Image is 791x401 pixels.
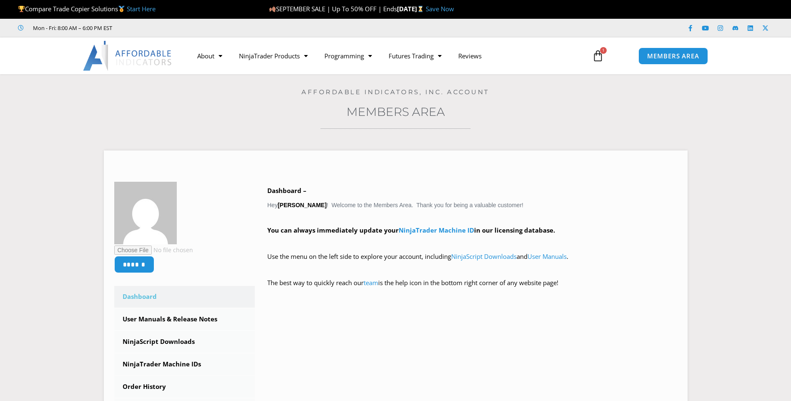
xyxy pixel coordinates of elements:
a: MEMBERS AREA [638,48,708,65]
a: Futures Trading [380,46,450,65]
div: Hey ! Welcome to the Members Area. Thank you for being a valuable customer! [267,185,677,301]
span: SEPTEMBER SALE | Up To 50% OFF | Ends [269,5,397,13]
img: 35ca8a348525cabb16f3b41e44c1f2e3f155ac516c2da6fc84aff4d8d9b1b4a1 [114,182,177,244]
a: Save Now [426,5,454,13]
a: NinjaScript Downloads [114,331,255,353]
a: team [364,278,378,287]
a: NinjaTrader Products [231,46,316,65]
img: 🏆 [18,6,25,12]
a: Dashboard [114,286,255,308]
img: LogoAI | Affordable Indicators – NinjaTrader [83,41,173,71]
span: Compare Trade Copier Solutions [18,5,156,13]
span: Mon - Fri: 8:00 AM – 6:00 PM EST [31,23,112,33]
img: ⌛ [417,6,424,12]
a: Programming [316,46,380,65]
a: User Manuals & Release Notes [114,308,255,330]
a: NinjaScript Downloads [451,252,517,261]
a: Members Area [347,105,445,119]
a: User Manuals [527,252,567,261]
a: Start Here [127,5,156,13]
a: Affordable Indicators, Inc. Account [301,88,490,96]
span: 1 [600,47,607,54]
span: MEMBERS AREA [647,53,699,59]
iframe: Customer reviews powered by Trustpilot [124,24,249,32]
p: Use the menu on the left side to explore your account, including and . [267,251,677,274]
b: Dashboard – [267,186,306,195]
strong: [DATE] [397,5,426,13]
a: About [189,46,231,65]
a: Order History [114,376,255,398]
strong: You can always immediately update your in our licensing database. [267,226,555,234]
p: The best way to quickly reach our is the help icon in the bottom right corner of any website page! [267,277,677,301]
strong: [PERSON_NAME] [278,202,326,208]
a: NinjaTrader Machine IDs [114,353,255,375]
a: Reviews [450,46,490,65]
nav: Menu [189,46,583,65]
a: NinjaTrader Machine ID [399,226,474,234]
img: 🍂 [269,6,276,12]
a: 1 [580,44,616,68]
img: 🥇 [118,6,125,12]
